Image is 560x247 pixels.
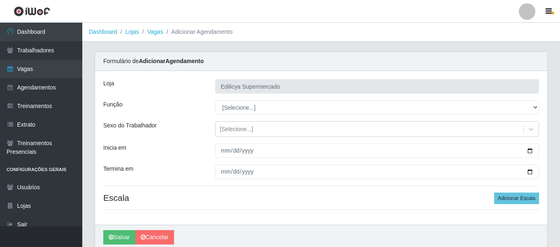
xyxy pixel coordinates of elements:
[135,230,174,245] a: Cancelar
[103,165,133,173] label: Termina em
[139,58,204,64] strong: Adicionar Agendamento
[163,28,232,36] li: Adicionar Agendamento
[82,23,560,42] nav: breadcrumb
[103,121,157,130] label: Sexo do Trabalhador
[103,79,114,88] label: Loja
[220,125,253,134] div: [Selecione...]
[103,230,135,245] button: Salvar
[103,100,123,109] label: Função
[494,193,539,204] button: Adicionar Escala
[103,193,539,203] h4: Escala
[103,143,126,152] label: Inicia em
[147,28,163,35] a: Vagas
[14,6,50,16] img: CoreUI Logo
[215,165,539,179] input: 00/00/0000
[125,28,139,35] a: Lojas
[89,28,117,35] a: Dashboard
[215,143,539,158] input: 00/00/0000
[95,52,547,71] div: Formulário de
